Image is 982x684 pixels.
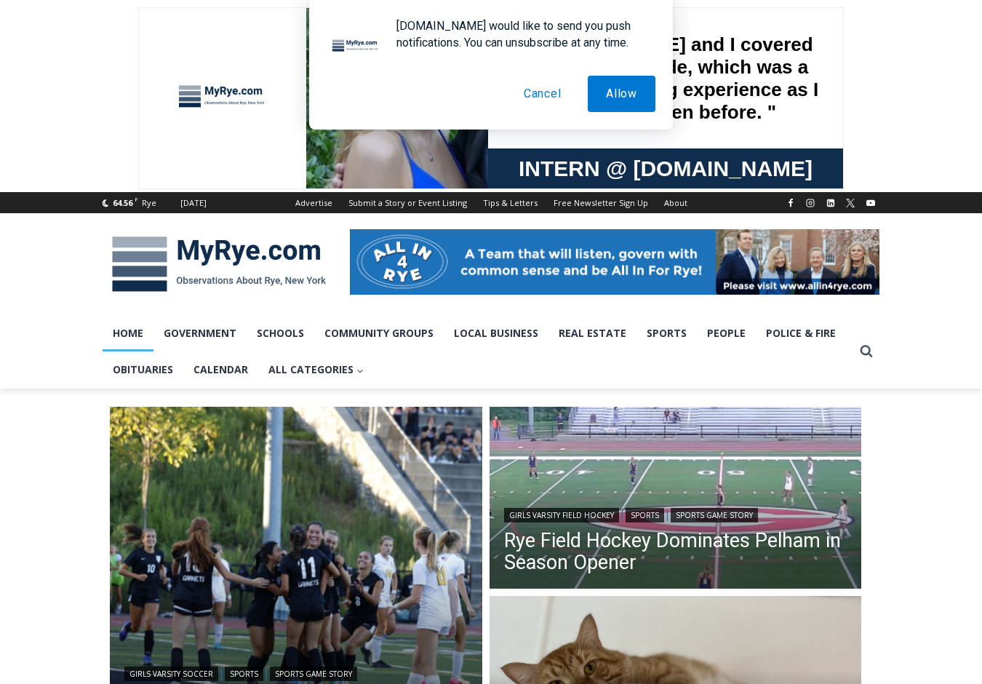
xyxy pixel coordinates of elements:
a: Sports Game Story [270,667,357,681]
span: 64.56 [113,197,132,208]
a: About [656,192,695,213]
div: | | [124,664,468,681]
nav: Primary Navigation [103,315,853,389]
a: Intern @ [DOMAIN_NAME] [350,141,705,181]
div: [DOMAIN_NAME] would like to send you push notifications. You can unsubscribe at any time. [385,17,655,51]
div: | | [504,505,847,522]
a: Read More Rye Field Hockey Dominates Pelham in Season Opener [490,407,862,593]
a: Advertise [287,192,340,213]
a: Sports [636,315,697,351]
a: Free Newsletter Sign Up [546,192,656,213]
a: Real Estate [548,315,636,351]
button: View Search Form [853,338,879,365]
a: Facebook [782,194,799,212]
div: [DATE] [180,196,207,210]
img: MyRye.com [103,226,335,302]
a: Calendar [183,351,258,388]
a: YouTube [862,194,879,212]
a: Obituaries [103,351,183,388]
a: Sports Game Story [671,508,758,522]
span: Intern @ [DOMAIN_NAME] [380,145,674,178]
a: Linkedin [822,194,839,212]
a: Sports [225,667,263,681]
a: Schools [247,315,314,351]
a: Government [153,315,247,351]
a: People [697,315,756,351]
a: Police & Fire [756,315,846,351]
a: Tips & Letters [475,192,546,213]
a: Instagram [802,194,819,212]
a: Sports [626,508,664,522]
img: All in for Rye [350,229,879,295]
a: Rye Field Hockey Dominates Pelham in Season Opener [504,530,847,573]
img: (PHOTO: The Rye Girls Field Hockey Team defeated Pelham 3-0 on Tuesday to move to 3-0 in 2024.) [490,407,862,593]
div: "[PERSON_NAME] and I covered the [DATE] Parade, which was a really eye opening experience as I ha... [367,1,687,141]
a: Open Tues. - Sun. [PHONE_NUMBER] [1,146,146,181]
a: X [842,194,859,212]
div: "the precise, almost orchestrated movements of cutting and assembling sushi and [PERSON_NAME] mak... [150,91,214,174]
nav: Secondary Navigation [287,192,695,213]
a: Home [103,315,153,351]
a: Submit a Story or Event Listing [340,192,475,213]
a: Local Business [444,315,548,351]
span: F [135,195,138,203]
button: Child menu of All Categories [258,351,374,388]
a: Community Groups [314,315,444,351]
div: Rye [142,196,156,210]
button: Cancel [506,76,580,112]
a: Girls Varsity Soccer [124,667,218,681]
a: Girls Varsity Field Hockey [504,508,619,522]
span: Open Tues. - Sun. [PHONE_NUMBER] [4,150,143,205]
img: notification icon [327,17,385,76]
button: Allow [588,76,655,112]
